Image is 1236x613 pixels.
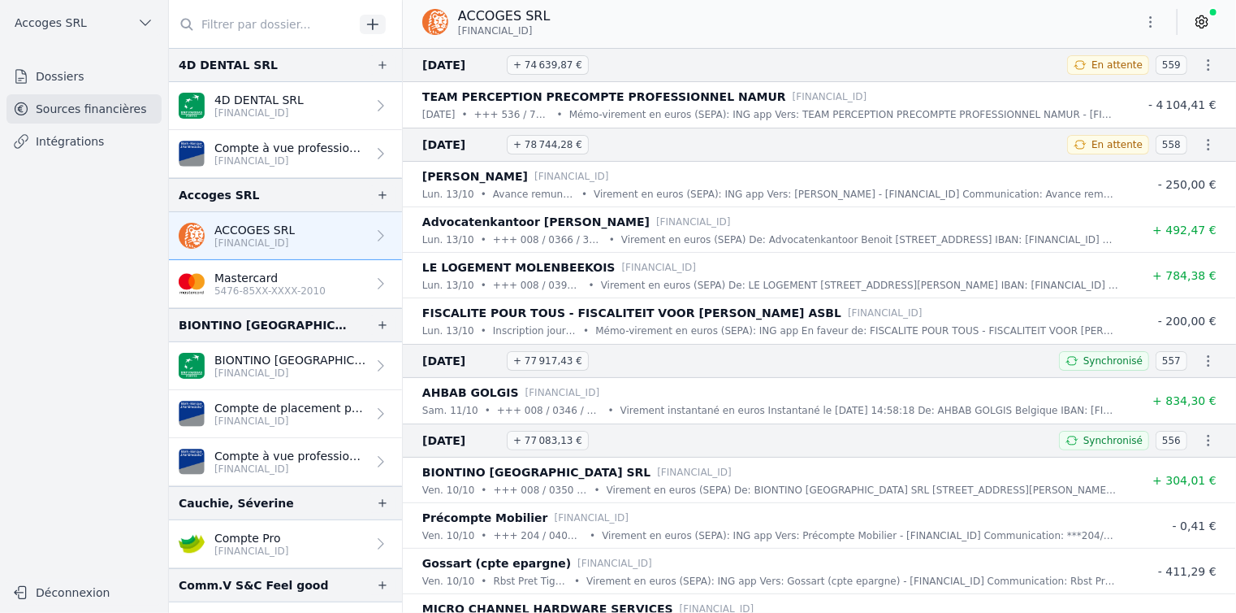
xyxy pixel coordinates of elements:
[179,576,328,595] div: Comm.V S&C Feel good
[169,10,354,39] input: Filtrer par dossier...
[422,482,474,498] p: ven. 10/10
[507,135,589,154] span: + 78 744,28 €
[422,258,616,277] p: LE LOGEMENT MOLENBEEKOIS
[555,510,629,526] p: [FINANCIAL_ID]
[169,212,402,260] a: ACCOGES SRL [FINANCIAL_ID]
[557,107,563,123] div: •
[622,259,697,276] p: [FINANCIAL_ID]
[179,271,205,297] img: imageedit_2_6530439554.png
[1156,351,1187,371] span: 557
[422,186,474,202] p: lun. 13/10
[497,402,602,419] p: +++ 008 / 0346 / 34480 +++
[609,232,615,248] div: •
[493,232,603,248] p: +++ 008 / 0366 / 36017 +++
[179,141,205,167] img: VAN_BREDA_JVBABE22XXX.png
[657,464,732,480] p: [FINANCIAL_ID]
[1083,434,1143,447] span: Synchronisé
[422,431,500,450] span: [DATE]
[1158,315,1217,328] span: - 200,00 €
[179,531,205,557] img: crelan.png
[1173,520,1217,533] span: - 0,41 €
[422,277,474,293] p: lun. 13/10
[214,352,366,368] p: BIONTINO [GEOGRAPHIC_DATA] SPRL
[481,573,486,589] div: •
[214,367,366,380] p: [FINANCIAL_ID]
[1152,474,1217,487] span: + 304,01 €
[6,62,162,91] a: Dossiers
[214,545,289,558] p: [FINANCIAL_ID]
[422,351,500,371] span: [DATE]
[214,237,295,250] p: [FINANCIAL_ID]
[494,528,584,544] p: +++ 204 / 0406 / 46115 +++
[422,9,448,35] img: ing.png
[6,580,162,606] button: Déconnexion
[493,186,575,202] p: Avance remuneration 10/25
[422,463,650,482] p: BIONTINO [GEOGRAPHIC_DATA] SRL
[179,449,205,475] img: VAN_BREDA_JVBABE22XXX.png
[458,7,551,26] p: ACCOGES SRL
[422,303,841,323] p: FISCALITE POUR TOUS - FISCALITEIT VOOR [PERSON_NAME] ASBL
[422,232,474,248] p: lun. 13/10
[595,323,1119,339] p: Mémo-virement en euros (SEPA): ING app En faveur de: FISCALITE POUR TOUS - FISCALITEIT VOOR [PERS...
[169,130,402,178] a: Compte à vue professionnel [FINANCIAL_ID]
[1091,59,1143,72] span: En attente
[493,277,582,293] p: +++ 008 / 0392 / 44004 +++
[169,342,402,390] a: BIONTINO [GEOGRAPHIC_DATA] SPRL [FINANCIAL_ID]
[214,285,326,298] p: 5476-85XX-XXXX-2010
[577,555,652,572] p: [FINANCIAL_ID]
[422,167,528,186] p: [PERSON_NAME]
[422,383,519,402] p: AHBAB GOLGIS
[602,528,1119,544] p: Virement en euros (SEPA): ING app Vers: Précompte Mobilier - [FINANCIAL_ID] Communication: ***204...
[793,89,867,105] p: [FINANCIAL_ID]
[1091,138,1143,151] span: En attente
[214,448,366,464] p: Compte à vue professionnel
[507,431,589,450] span: + 77 083,13 €
[589,277,594,293] div: •
[494,573,568,589] p: Rbst Pret Tiguan 10/2025
[214,400,366,416] p: Compte de placement professionnel
[214,270,326,286] p: Mastercard
[507,351,589,371] span: + 77 917,43 €
[179,55,278,75] div: 4D DENTAL SRL
[481,482,486,498] div: •
[6,94,162,124] a: Sources financières
[422,135,500,154] span: [DATE]
[481,528,486,544] div: •
[601,277,1119,293] p: Virement en euros (SEPA) De: LE LOGEMENT [STREET_ADDRESS][PERSON_NAME] IBAN: [FINANCIAL_ID] Commu...
[422,573,474,589] p: ven. 10/10
[493,323,577,339] p: Inscription journe LFB 2025 Gossart + Ghys
[422,107,456,123] p: [DATE]
[474,107,551,123] p: +++ 536 / 7093 / 93328 +++
[481,186,486,202] div: •
[481,277,486,293] div: •
[1148,98,1217,111] span: - 4 104,41 €
[179,315,350,335] div: BIONTINO [GEOGRAPHIC_DATA] SRL
[485,402,491,419] div: •
[422,554,571,573] p: Gossart (cpte epargne)
[569,107,1119,123] p: Mémo-virement en euros (SEPA): ING app Vers: TEAM PERCEPTION PRECOMPTE PROFESSIONNEL NAMUR - [FIN...
[214,463,366,476] p: [FINANCIAL_ID]
[214,107,304,120] p: [FINANCIAL_ID]
[608,402,614,419] div: •
[6,10,162,36] button: Accoges SRL
[422,55,500,75] span: [DATE]
[214,415,366,428] p: [FINANCIAL_ID]
[422,508,548,528] p: Précompte Mobilier
[15,15,87,31] span: Accoges SRL
[179,93,205,119] img: BNP_BE_BUSINESS_GEBABEBB.png
[494,482,588,498] p: +++ 008 / 0350 / 36931 +++
[422,528,474,544] p: ven. 10/10
[214,92,304,108] p: 4D DENTAL SRL
[169,390,402,438] a: Compte de placement professionnel [FINANCIAL_ID]
[1158,178,1217,191] span: - 250,00 €
[179,401,205,427] img: VAN_BREDA_JVBABE22XXX.png
[179,185,260,205] div: Accoges SRL
[1083,354,1143,367] span: Synchronisé
[583,323,589,339] div: •
[620,402,1119,419] p: Virement instantané en euros Instantané le [DATE] 14:58:18 De: AHBAB GOLGIS Belgique IBAN: [FINAN...
[1156,135,1187,154] span: 558
[422,402,478,419] p: sam. 11/10
[534,168,609,185] p: [FINANCIAL_ID]
[422,87,786,107] p: TEAM PERCEPTION PRECOMPTE PROFESSIONNEL NAMUR
[422,212,650,232] p: Advocatenkantoor [PERSON_NAME]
